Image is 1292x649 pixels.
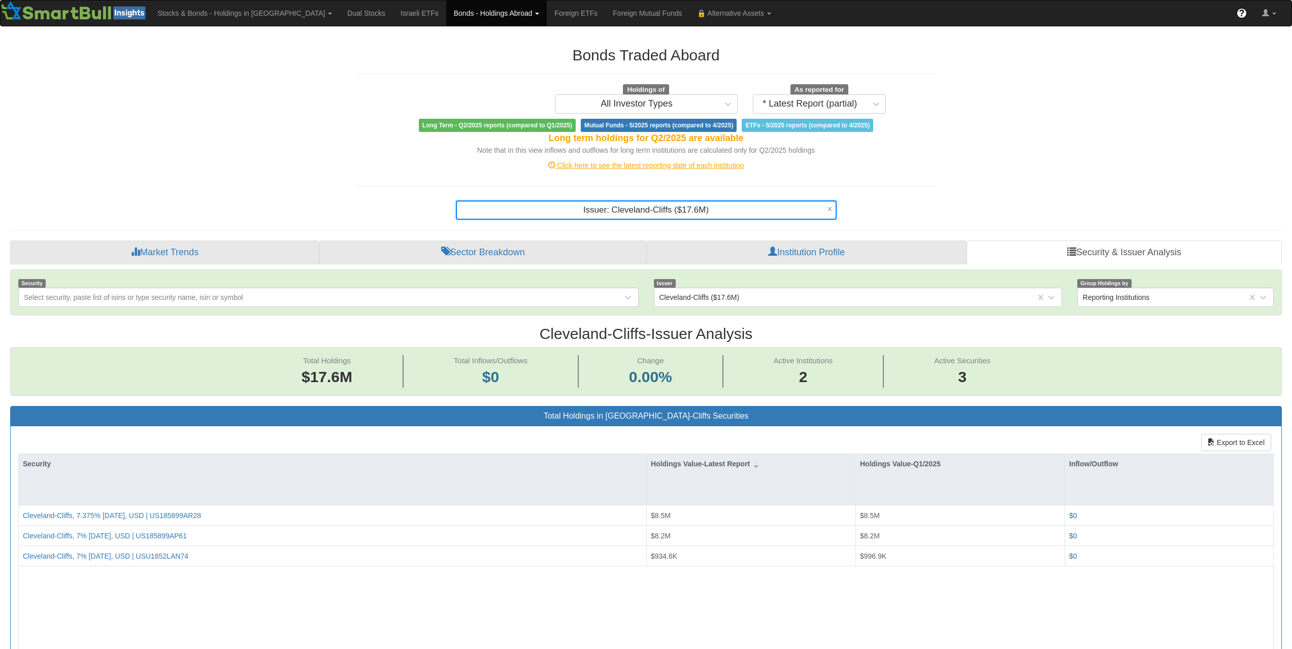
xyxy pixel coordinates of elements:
button: Export to Excel [1201,434,1271,451]
span: 3 [934,366,990,388]
span: $934.6K [651,552,677,560]
span: Issuer: ‎Cleveland-Cliffs ‎($17.6M)‏ [583,205,709,215]
a: Foreign Mutual Funds [605,1,689,26]
span: $0 [1069,532,1077,540]
a: Israeli ETFs [393,1,446,26]
span: ? [1239,8,1245,18]
div: Note that in this view inflows and outflows for long term institutions are calculated only for Q2... [357,145,936,155]
span: $17.6M [302,368,352,385]
a: Market Trends [10,241,319,265]
span: Clear value [827,201,836,219]
div: Security [19,454,646,473]
a: Security & Issuer Analysis [967,241,1282,265]
div: * Latest Report (partial) [763,99,857,109]
span: Security [18,279,46,288]
a: 🔒 Alternative Assets [689,1,778,26]
button: Cleveland-Cliffs, 7% [DATE], USD | US185899AP61 [23,531,187,541]
div: Holdings Value-Latest Report [647,454,855,473]
span: $8.5M [860,511,880,520]
span: As reported for [790,84,848,95]
span: Active Institutions [774,356,833,365]
span: ETFs - 5/2025 reports (compared to 4/2025) [742,119,873,132]
span: Total Holdings [303,356,351,365]
span: Mutual Funds - 5/2025 reports (compared to 4/2025) [581,119,737,132]
span: Active Securities [934,356,990,365]
a: Institution Profile [646,241,967,265]
div: Holdings Value-Q1/2025 [856,454,1065,473]
div: Long term holdings for Q2/2025 are available [357,132,936,145]
h2: Cleveland-Cliffs - Issuer Analysis [10,325,1282,342]
span: $8.5M [651,511,671,520]
a: Dual Stocks [340,1,393,26]
div: Inflow/Outflow [1065,454,1273,473]
button: Cleveland-Cliffs, 7.375% [DATE], USD | US185899AR28 [23,510,201,521]
span: Total Inflows/Outflows [454,356,527,365]
div: Select security, paste list of isins or type security name, isin or symbol [24,292,243,302]
span: $996.9K [860,552,886,560]
a: ? [1229,1,1254,26]
div: All Investor Types [601,99,673,109]
span: $8.2M [860,532,880,540]
div: Cleveland-Cliffs ($17.6M) [659,292,740,302]
button: Cleveland-Cliffs, 7% [DATE], USD | USU1852LAN74 [23,551,188,561]
span: $8.2M [651,532,671,540]
div: Click here to see the latest reporting date of each institution [349,160,943,170]
span: $0 [482,368,499,385]
a: Stocks & Bonds - Holdings in [GEOGRAPHIC_DATA] [150,1,340,26]
span: 2 [774,366,833,388]
span: $0 [1069,552,1077,560]
a: Bonds - Holdings Abroad [446,1,547,26]
span: Issuer [654,279,676,288]
span: Holdings of [623,84,669,95]
span: Change [637,356,664,365]
span: $0 [1069,511,1077,520]
span: × [827,204,833,214]
span: Group Holdings by [1077,279,1132,288]
img: Smartbull [1,1,150,21]
h2: Bonds Traded Aboard [357,47,936,63]
span: 0.00% [629,366,672,388]
a: Sector Breakdown [319,241,646,265]
span: Long Term - Q2/2025 reports (compared to Q1/2025) [419,119,576,132]
div: Reporting Institutions [1083,292,1150,302]
a: Foreign ETFs [547,1,605,26]
h3: Total Holdings in [GEOGRAPHIC_DATA]-Cliffs Securities [18,412,1274,421]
